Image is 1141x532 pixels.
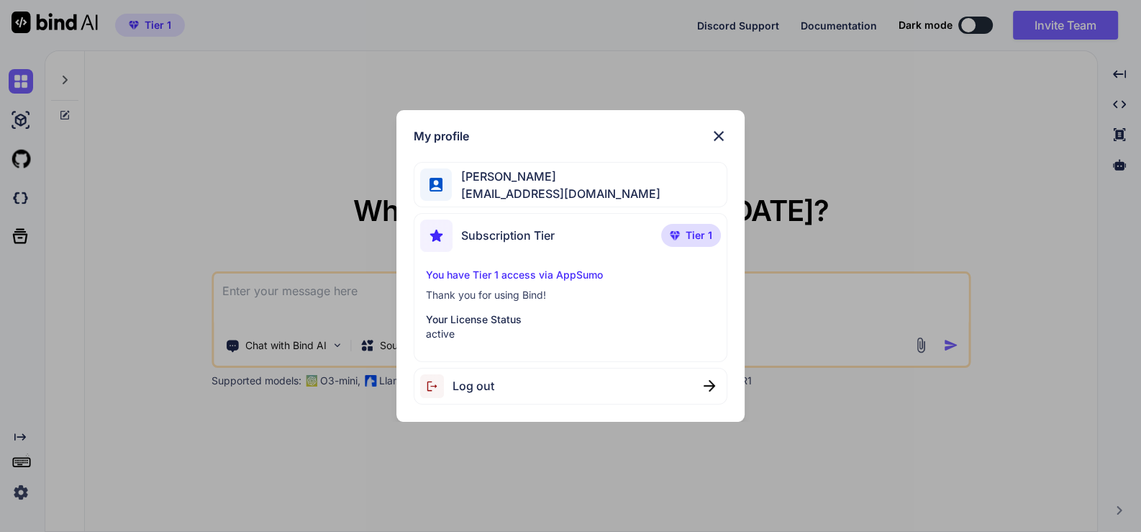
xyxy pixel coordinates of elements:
span: [PERSON_NAME] [452,168,660,185]
span: Tier 1 [686,228,712,243]
img: premium [670,231,680,240]
img: logout [420,374,453,398]
p: You have Tier 1 access via AppSumo [426,268,716,282]
span: Log out [453,377,494,395]
span: Subscription Tier [461,227,555,244]
h1: My profile [414,127,469,145]
img: close [704,380,715,392]
img: close [710,127,727,145]
img: subscription [420,220,453,252]
img: profile [429,178,443,191]
p: Your License Status [426,312,716,327]
p: active [426,327,716,341]
p: Thank you for using Bind! [426,288,716,302]
span: [EMAIL_ADDRESS][DOMAIN_NAME] [452,185,660,202]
